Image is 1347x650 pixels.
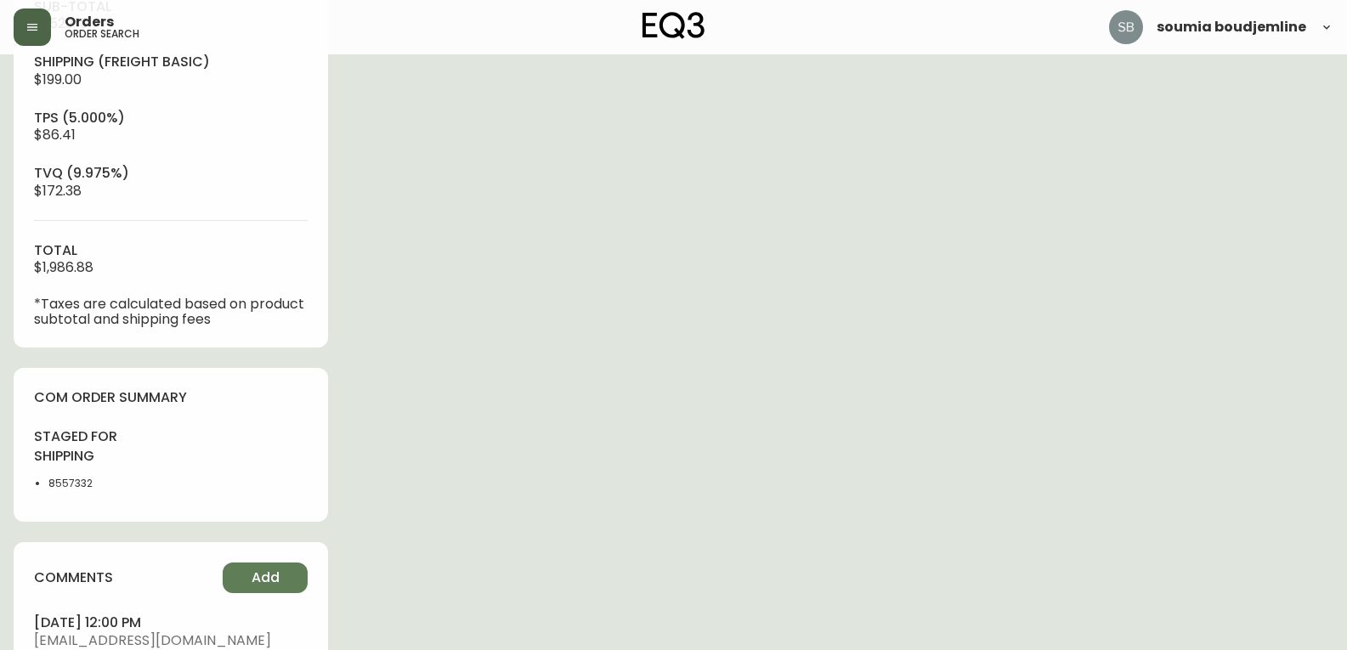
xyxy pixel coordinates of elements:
[34,613,308,632] h4: [DATE] 12:00 pm
[34,257,93,277] span: $1,986.88
[642,12,705,39] img: logo
[1109,10,1143,44] img: 83621bfd3c61cadf98040c636303d86a
[34,109,308,127] h4: tps (5.000%)
[34,388,308,407] h4: com order summary
[34,427,161,466] h4: staged for shipping
[34,125,76,144] span: $86.41
[65,15,114,29] span: Orders
[34,633,308,648] span: [EMAIL_ADDRESS][DOMAIN_NAME]
[34,181,82,201] span: $172.38
[34,53,308,71] h4: Shipping ( Freight Basic )
[34,70,82,89] span: $199.00
[48,476,161,491] li: 8557332
[1157,20,1306,34] span: soumia boudjemline
[34,164,308,183] h4: tvq (9.975%)
[34,568,113,587] h4: comments
[34,241,308,260] h4: total
[34,297,308,327] p: *Taxes are calculated based on product subtotal and shipping fees
[65,29,139,39] h5: order search
[252,568,280,587] span: Add
[223,562,308,593] button: Add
